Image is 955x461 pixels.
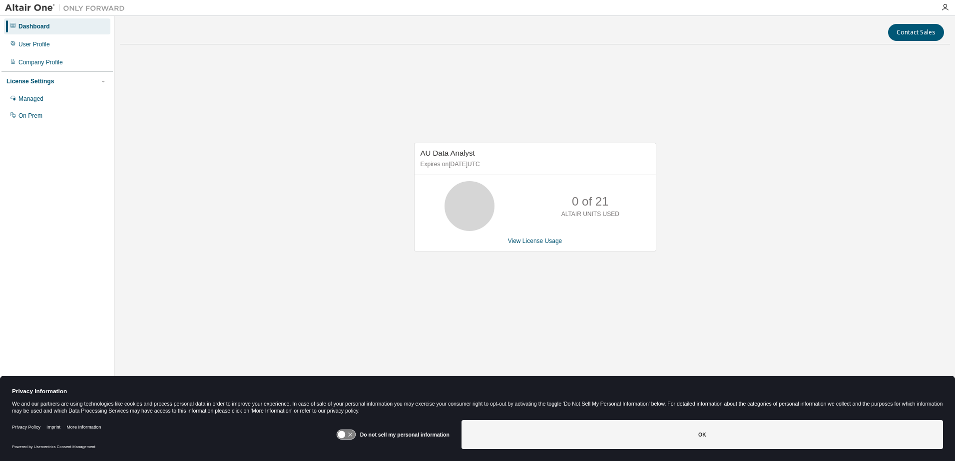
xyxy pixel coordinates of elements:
[6,77,54,85] div: License Settings
[421,160,647,169] p: Expires on [DATE] UTC
[508,237,562,244] a: View License Usage
[18,22,50,30] div: Dashboard
[5,3,130,13] img: Altair One
[18,58,63,66] div: Company Profile
[561,210,619,219] p: ALTAIR UNITS USED
[421,149,475,157] span: AU Data Analyst
[18,40,50,48] div: User Profile
[18,95,43,103] div: Managed
[572,193,608,210] p: 0 of 21
[18,112,42,120] div: On Prem
[888,24,944,41] button: Contact Sales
